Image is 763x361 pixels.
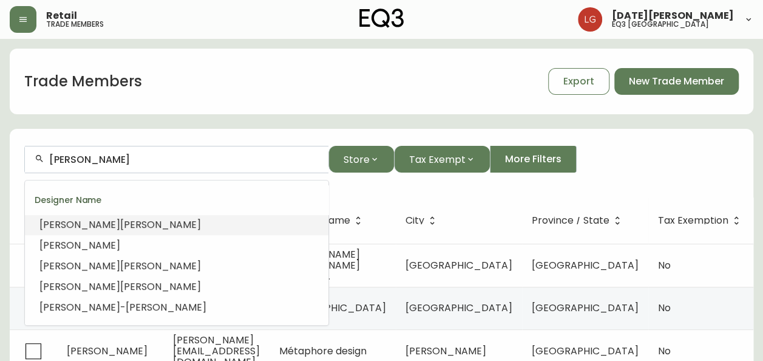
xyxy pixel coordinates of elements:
span: Tax Exemption [658,215,744,226]
div: Contact Email [25,318,328,347]
span: No [658,344,671,358]
span: [GEOGRAPHIC_DATA] [532,258,639,272]
span: [PERSON_NAME] [39,238,120,252]
span: Tax Exempt [409,152,466,167]
span: [PERSON_NAME] [67,344,148,358]
h1: Trade Members [24,71,142,92]
span: [GEOGRAPHIC_DATA] [532,344,639,358]
span: [PERSON_NAME] [120,280,201,294]
span: [PERSON_NAME]- [39,300,126,314]
span: Retail [46,11,77,21]
span: [GEOGRAPHIC_DATA] [405,301,512,315]
span: No [658,258,671,272]
span: No [658,301,671,315]
span: Store [344,152,370,167]
span: [PERSON_NAME] [126,300,206,314]
span: City [405,215,440,226]
span: New Trade Member [629,75,724,88]
span: Export [563,75,594,88]
img: 2638f148bab13be18035375ceda1d187 [578,7,602,32]
span: [PERSON_NAME] [405,344,486,358]
span: Province / State [532,215,625,226]
button: Tax Exempt [394,146,490,173]
span: [GEOGRAPHIC_DATA] [279,301,386,315]
button: New Trade Member [614,68,739,95]
span: Province / State [532,217,609,224]
span: City [405,217,424,224]
span: [PERSON_NAME] [39,259,120,273]
input: Search [49,154,319,165]
span: [GEOGRAPHIC_DATA] [405,258,512,272]
h5: eq3 [GEOGRAPHIC_DATA] [612,21,709,28]
div: Designer Name [25,185,328,215]
span: Tax Exemption [658,217,728,224]
span: [GEOGRAPHIC_DATA] [532,301,639,315]
span: [PERSON_NAME] [120,259,201,273]
button: Store [328,146,394,173]
span: More Filters [505,153,561,166]
h5: trade members [46,21,104,28]
button: More Filters [490,146,577,173]
img: logo [359,9,404,28]
button: Export [548,68,609,95]
span: [PERSON_NAME] [39,218,120,232]
span: [PERSON_NAME] [39,280,120,294]
span: [PERSON_NAME] [120,218,201,232]
span: Métaphore design [279,344,367,358]
span: [DATE][PERSON_NAME] [612,11,734,21]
